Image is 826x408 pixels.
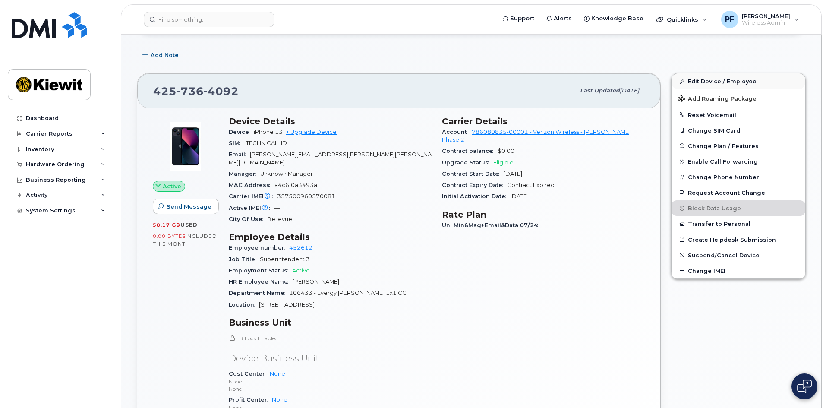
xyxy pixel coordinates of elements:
[578,10,649,27] a: Knowledge Base
[797,380,812,393] img: Open chat
[442,171,504,177] span: Contract Start Date
[667,16,698,23] span: Quicklinks
[504,171,522,177] span: [DATE]
[177,85,204,98] span: 736
[672,89,805,107] button: Add Roaming Package
[272,396,287,403] a: None
[229,116,432,127] h3: Device Details
[180,221,198,228] span: used
[591,14,643,23] span: Knowledge Base
[229,256,260,263] span: Job Title
[672,185,805,200] button: Request Account Change
[678,95,757,104] span: Add Roaming Package
[229,290,289,296] span: Department Name
[229,244,289,251] span: Employee number
[289,244,312,251] a: 452612
[442,129,631,143] a: 786080835-00001 - Verizon Wireless - [PERSON_NAME] Phase 2
[267,216,292,222] span: Bellevue
[229,193,277,199] span: Carrier IMEI
[507,182,555,188] span: Contract Expired
[442,222,542,228] span: Unl Min&Msg+Email&Data 07/24
[153,222,180,228] span: 58.17 GB
[672,247,805,263] button: Suspend/Cancel Device
[497,10,540,27] a: Support
[229,129,254,135] span: Device
[244,140,289,146] span: [TECHNICAL_ID]
[229,232,432,242] h3: Employee Details
[742,13,790,19] span: [PERSON_NAME]
[229,171,260,177] span: Manager
[277,193,335,199] span: 357500960570081
[620,87,639,94] span: [DATE]
[672,216,805,231] button: Transfer to Personal
[286,129,337,135] a: + Upgrade Device
[442,182,507,188] span: Contract Expiry Date
[292,267,310,274] span: Active
[229,151,432,165] span: [PERSON_NAME][EMAIL_ADDRESS][PERSON_NAME][PERSON_NAME][DOMAIN_NAME]
[274,182,317,188] span: a4c6f0a3493a
[151,51,179,59] span: Add Note
[229,301,259,308] span: Location
[672,232,805,247] a: Create Helpdesk Submission
[672,73,805,89] a: Edit Device / Employee
[442,116,645,127] h3: Carrier Details
[554,14,572,23] span: Alerts
[672,263,805,278] button: Change IMEI
[672,169,805,185] button: Change Phone Number
[260,256,310,263] span: Superintendent 3
[229,378,432,385] p: None
[229,216,267,222] span: City Of Use
[672,154,805,169] button: Enable Call Forwarding
[229,352,432,365] p: Device Business Unit
[493,159,514,166] span: Eligible
[204,85,239,98] span: 4092
[442,209,645,220] h3: Rate Plan
[580,87,620,94] span: Last updated
[153,199,219,214] button: Send Message
[672,107,805,123] button: Reset Voicemail
[650,11,713,28] div: Quicklinks
[229,317,432,328] h3: Business Unit
[672,138,805,154] button: Change Plan / Features
[270,370,285,377] a: None
[725,14,734,25] span: PF
[498,148,514,154] span: $0.00
[293,278,339,285] span: [PERSON_NAME]
[672,200,805,216] button: Block Data Usage
[688,252,760,258] span: Suspend/Cancel Device
[442,193,510,199] span: Initial Activation Date
[153,233,186,239] span: 0.00 Bytes
[229,151,250,158] span: Email
[442,148,498,154] span: Contract balance
[160,120,211,172] img: image20231002-3703462-1ig824h.jpeg
[229,267,292,274] span: Employment Status
[153,85,239,98] span: 425
[144,12,274,27] input: Find something...
[259,301,315,308] span: [STREET_ADDRESS]
[167,202,211,211] span: Send Message
[137,47,186,63] button: Add Note
[510,193,529,199] span: [DATE]
[229,370,270,377] span: Cost Center
[229,278,293,285] span: HR Employee Name
[153,233,217,247] span: included this month
[289,290,407,296] span: 106433 - Evergy [PERSON_NAME] 1x1 CC
[540,10,578,27] a: Alerts
[442,129,472,135] span: Account
[229,205,274,211] span: Active IMEI
[688,158,758,165] span: Enable Call Forwarding
[742,19,790,26] span: Wireless Admin
[163,182,181,190] span: Active
[715,11,805,28] div: Paige Finch
[688,142,759,149] span: Change Plan / Features
[274,205,280,211] span: —
[229,385,432,392] p: None
[229,335,432,342] p: HR Lock Enabled
[229,182,274,188] span: MAC Address
[672,123,805,138] button: Change SIM Card
[260,171,313,177] span: Unknown Manager
[442,159,493,166] span: Upgrade Status
[229,396,272,403] span: Profit Center
[254,129,283,135] span: iPhone 13
[229,140,244,146] span: SIM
